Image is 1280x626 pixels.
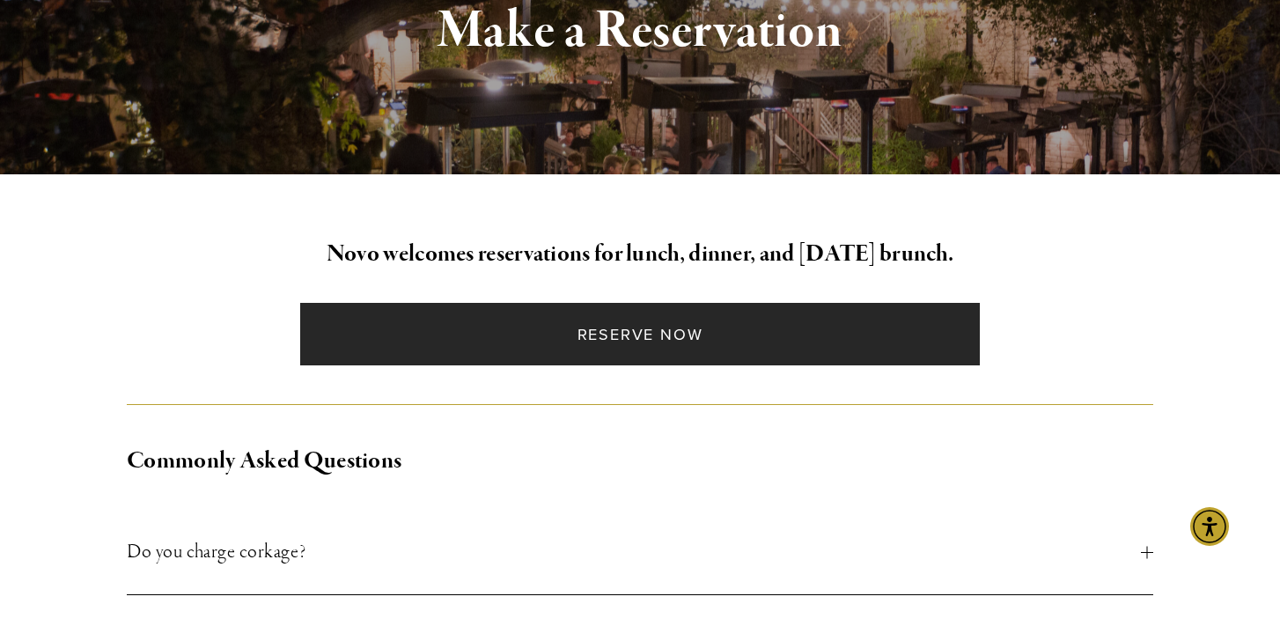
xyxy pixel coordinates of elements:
[127,236,1153,273] h2: Novo welcomes reservations for lunch, dinner, and [DATE] brunch.
[127,536,1141,568] span: Do you charge corkage?
[1190,507,1229,546] div: Accessibility Menu
[127,443,1153,480] h2: Commonly Asked Questions
[127,510,1153,594] button: Do you charge corkage?
[300,303,979,365] a: Reserve Now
